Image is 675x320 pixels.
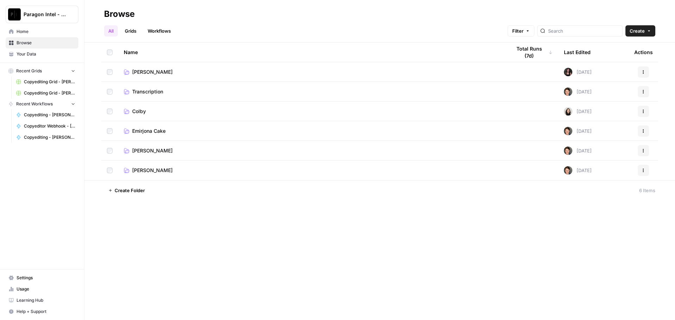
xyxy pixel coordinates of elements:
span: Colby [132,108,146,115]
button: Recent Workflows [6,99,78,109]
span: Copyediting Grid - [PERSON_NAME] [24,90,75,96]
div: Total Runs (7d) [511,43,553,62]
img: Paragon Intel - Copyediting Logo [8,8,21,21]
img: t5ef5oef8zpw1w4g2xghobes91mw [564,107,572,116]
div: Last Edited [564,43,591,62]
span: Filter [512,27,523,34]
a: Copyediting - [PERSON_NAME] [13,132,78,143]
span: Home [17,28,75,35]
a: [PERSON_NAME] [124,68,500,76]
a: [PERSON_NAME] [124,167,500,174]
a: All [104,25,118,37]
button: Create [625,25,655,37]
a: Settings [6,272,78,283]
img: qw00ik6ez51o8uf7vgx83yxyzow9 [564,146,572,155]
a: Browse [6,37,78,48]
span: Create [630,27,645,34]
a: Copyediting - [PERSON_NAME] [13,109,78,120]
div: Name [124,43,500,62]
a: Home [6,26,78,37]
span: Create Folder [115,187,145,194]
div: [DATE] [564,87,592,96]
span: Learning Hub [17,297,75,303]
div: [DATE] [564,107,592,116]
span: Your Data [17,51,75,57]
a: Copyediting Grid - [PERSON_NAME] [13,76,78,87]
span: Copyediting Grid - [PERSON_NAME] [24,79,75,85]
a: Copyediting Grid - [PERSON_NAME] [13,87,78,99]
span: Usage [17,286,75,292]
div: [DATE] [564,166,592,175]
a: Workflows [143,25,175,37]
button: Create Folder [104,185,149,196]
img: qw00ik6ez51o8uf7vgx83yxyzow9 [564,166,572,175]
span: Emirjona Cake [132,128,166,135]
input: Search [548,27,619,34]
div: Actions [634,43,653,62]
button: Workspace: Paragon Intel - Copyediting [6,6,78,23]
span: Transcription [132,88,163,95]
a: [PERSON_NAME] [124,147,500,154]
button: Filter [508,25,534,37]
button: Help + Support [6,306,78,317]
span: Settings [17,275,75,281]
img: qw00ik6ez51o8uf7vgx83yxyzow9 [564,127,572,135]
span: Browse [17,40,75,46]
span: Copyeditor Webhook - [PERSON_NAME] [24,123,75,129]
div: [DATE] [564,146,592,155]
a: Copyeditor Webhook - [PERSON_NAME] [13,120,78,132]
a: Usage [6,283,78,295]
div: [DATE] [564,127,592,135]
a: Learning Hub [6,295,78,306]
a: Your Data [6,48,78,60]
a: Transcription [124,88,500,95]
div: 6 Items [639,187,655,194]
div: [DATE] [564,68,592,76]
button: Recent Grids [6,66,78,76]
span: [PERSON_NAME] [132,167,173,174]
a: Colby [124,108,500,115]
a: Emirjona Cake [124,128,500,135]
div: Browse [104,8,135,20]
span: Help + Support [17,308,75,315]
span: [PERSON_NAME] [132,147,173,154]
span: Copyediting - [PERSON_NAME] [24,134,75,141]
span: Copyediting - [PERSON_NAME] [24,112,75,118]
img: qw00ik6ez51o8uf7vgx83yxyzow9 [564,87,572,96]
a: Grids [121,25,141,37]
span: [PERSON_NAME] [132,68,173,76]
img: 5nlru5lqams5xbrbfyykk2kep4hl [564,68,572,76]
span: Recent Workflows [16,101,53,107]
span: Paragon Intel - Copyediting [24,11,66,18]
span: Recent Grids [16,68,42,74]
